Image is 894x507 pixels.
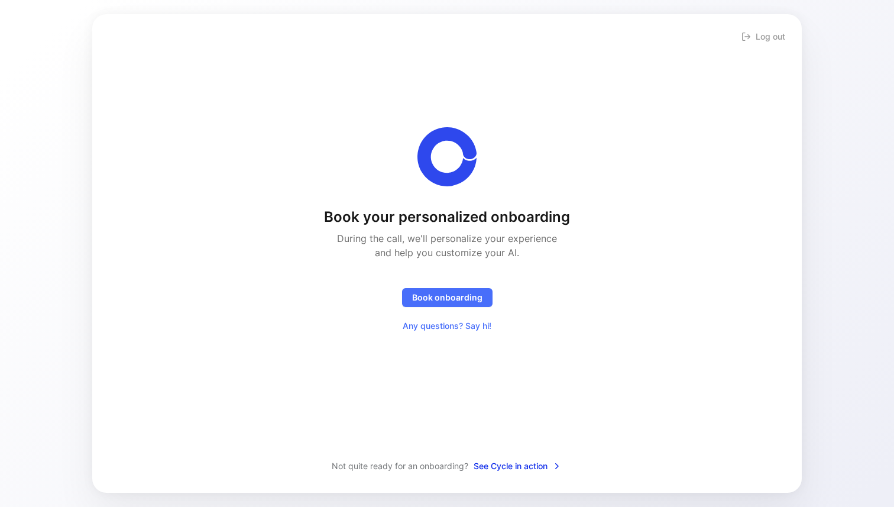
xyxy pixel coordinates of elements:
button: Log out [739,28,788,45]
button: See Cycle in action [473,458,562,474]
h2: During the call, we'll personalize your experience and help you customize your AI. [331,231,563,260]
span: See Cycle in action [474,459,562,473]
span: Book onboarding [412,290,482,305]
span: Not quite ready for an onboarding? [332,459,468,473]
h1: Book your personalized onboarding [324,208,570,227]
button: Any questions? Say hi! [393,317,501,335]
button: Book onboarding [402,288,493,307]
span: Any questions? Say hi! [403,319,491,333]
